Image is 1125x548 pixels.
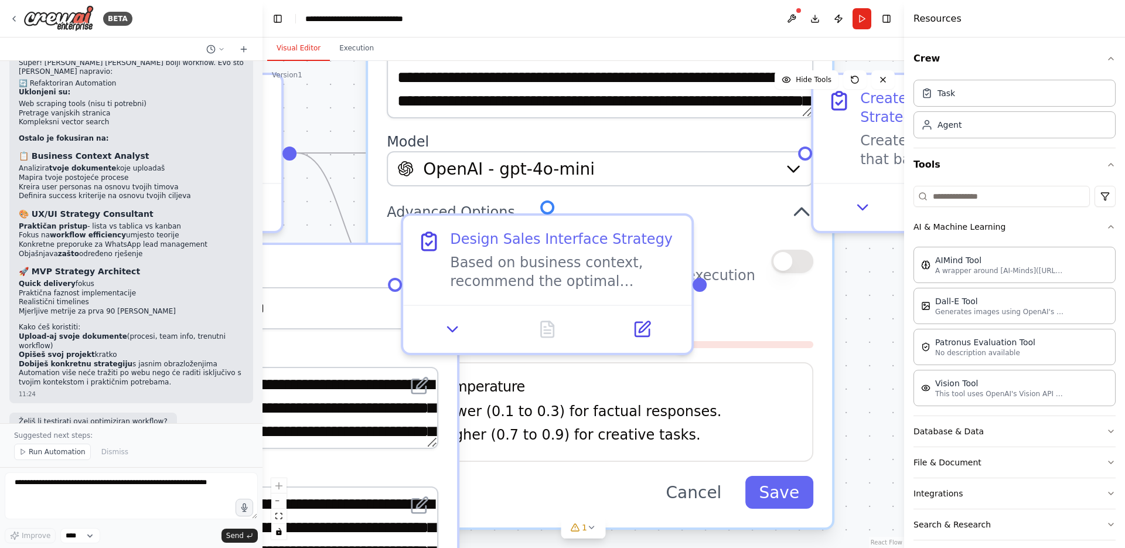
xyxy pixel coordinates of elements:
[19,240,244,250] li: Konkretne preporuke za WhatsApp lead management
[407,377,793,396] h5: Temperature
[450,230,673,249] div: Design Sales Interface Strategy
[271,524,287,539] button: toggle interactivity
[405,491,434,519] button: Open in editor
[745,476,813,509] button: Save
[387,266,755,285] p: Reflect on a task and create a plan before execution
[860,131,1087,169] div: Create practical MVP strategy that balances scope with quick delivery for {project_description}. ...
[19,222,87,230] strong: Praktičan pristup
[58,250,79,258] strong: zašto
[234,42,253,56] button: Start a new chat
[19,417,168,427] p: Želiš li testirati ovaj optimiziran workflow?
[935,389,1064,399] p: This tool uses OpenAI's Vision API to describe the contents of an image.
[226,531,244,540] span: Send
[19,250,244,259] li: Objašnjava određeno rješenje
[40,131,267,169] div: Analyze business context from provided information about {project_description}. If business docum...
[652,476,736,509] button: Cancel
[96,444,134,460] button: Dismiss
[811,73,1104,233] div: Create Comprehensive MVP StrategyCreate practical MVP strategy that balances scope with quick del...
[23,5,94,32] img: Logo
[935,348,1035,358] p: No description available
[935,295,1064,307] div: Dall-E Tool
[423,157,595,181] span: OpenAI - gpt-4o-mini
[19,59,244,77] p: Super! [PERSON_NAME] [PERSON_NAME] bolji workflow. Evo što [PERSON_NAME] napravio:
[921,260,930,270] img: AIMindTool
[202,42,230,56] button: Switch to previous chat
[5,528,56,543] button: Improve
[913,509,1116,540] button: Search & Research
[19,100,244,109] li: Web scraping tools (nisu ti potrebni)
[913,416,1116,447] button: Database & Data
[439,424,793,447] p: Higher (0.7 to 0.9) for creative tasks.
[921,342,930,352] img: PatronusEvalTool
[19,323,244,332] h2: Kako ćeš koristiti:
[935,336,1035,348] div: Patronus Evaluation Tool
[192,193,272,222] button: Open in side panel
[860,89,1087,127] div: Create Comprehensive MVP Strategy
[14,431,248,440] p: Suggested next steps:
[296,141,798,165] g: Edge from 27949b5c-cd6e-4338-b149-ce575d785efa to 2df3b20b-f206-4eed-bc8d-51de340cadf4
[271,478,287,539] div: React Flow controls
[49,164,117,172] strong: tvoje dokumente
[937,87,955,99] div: Task
[270,11,286,27] button: Hide left sidebar
[19,360,132,368] strong: Dobiješ konkretnu strategiju
[796,75,831,84] span: Hide Tools
[14,444,91,460] button: Run Automation
[221,529,258,543] button: Send
[921,383,930,393] img: VisionTool
[19,280,244,289] li: fokus
[19,88,70,96] strong: Uklonjeni su:
[913,212,1116,242] button: AI & Machine Learning
[272,70,302,80] div: Version 1
[19,369,244,387] p: Automation više neće tražiti po webu nego će raditi isključivo s tvojim kontekstom i praktičnim p...
[19,289,244,298] li: Praktična faznost implementacije
[19,164,244,173] li: Analizira koje uploadaš
[19,332,127,341] strong: Upload-aj svoje dokumente
[330,36,383,61] button: Execution
[387,203,515,222] span: Advanced Options
[19,350,95,359] strong: Opišeš svoj projekt
[19,118,244,127] li: Kompleksni vector search
[19,390,244,399] div: 11:24
[913,148,1116,181] button: Tools
[296,141,388,296] g: Edge from 27949b5c-cd6e-4338-b149-ce575d785efa to 04eb4eb9-5323-433e-8832-141fe84fb428
[236,499,253,516] button: Click to speak your automation idea
[775,70,838,89] button: Hide Tools
[913,447,1116,478] button: File & Document
[19,192,244,201] li: Definira success kriterije na osnovu tvojih ciljeva
[29,447,86,457] span: Run Automation
[19,208,244,220] h3: 🎨 UX/UI Strategy Consultant
[12,463,438,482] label: Expected Output
[405,372,434,400] button: Open in editor
[387,151,813,186] button: OpenAI - gpt-4o-mini
[50,231,126,239] strong: workflow efficiency
[561,517,606,539] button: 1
[19,109,244,118] li: Pretrage vanjskih stranica
[271,509,287,524] button: fit view
[19,307,244,316] li: Mjerljive metrije za prva 90 [PERSON_NAME]
[22,531,50,540] span: Improve
[19,222,244,232] li: - lista vs tablica vs kanban
[450,253,677,291] div: Based on business context, recommend the optimal interface approach for managing WhatsApp leads t...
[19,173,244,183] li: Mapira tvoje postojeće procese
[871,539,902,546] a: React Flow attribution
[913,242,1116,416] div: AI & Machine Learning
[913,478,1116,509] button: Integrations
[602,315,682,343] button: Open in side panel
[19,350,244,360] li: kratko
[935,307,1064,316] p: Generates images using OpenAI's Dall-E model.
[913,42,1116,75] button: Crew
[12,343,438,362] label: Description
[921,301,930,311] img: DallETool
[582,522,587,533] span: 1
[19,298,244,307] li: Realistični timelines
[267,36,330,61] button: Visual Editor
[19,150,244,162] h3: 📋 Business Context Analyst
[305,13,437,25] nav: breadcrumb
[935,266,1064,275] p: A wrapper around [AI-Minds]([URL][DOMAIN_NAME]). Useful for when you need answers to questions fr...
[19,134,109,142] strong: Ostalo je fokusiran na:
[498,315,597,343] button: No output available
[103,12,132,26] div: BETA
[19,332,244,350] li: (procesi, team info, trenutni workflow)
[913,75,1116,148] div: Crew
